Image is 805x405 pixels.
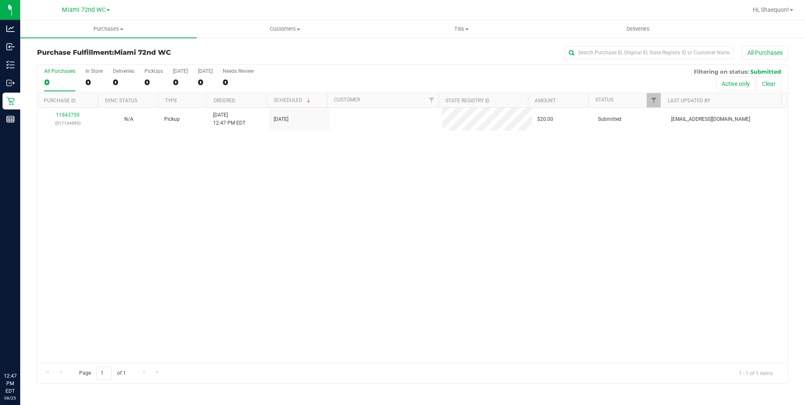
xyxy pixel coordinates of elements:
p: 08/25 [4,395,16,401]
div: 0 [44,77,75,87]
div: Deliveries [113,68,134,74]
span: [DATE] [274,115,288,123]
a: Sync Status [105,98,137,104]
span: [DATE] 12:47 PM EDT [213,111,245,127]
div: All Purchases [44,68,75,74]
div: [DATE] [198,68,213,74]
a: Type [165,98,177,104]
a: State Registry ID [445,98,490,104]
inline-svg: Analytics [6,24,15,33]
span: Hi, Shaequon! [753,6,789,13]
a: Status [595,97,613,103]
span: Customers [197,25,373,33]
p: (317134595) [43,119,93,127]
p: 12:47 PM EDT [4,372,16,395]
a: Purchases [20,20,197,38]
input: Search Purchase ID, Original ID, State Registry ID or Customer Name... [565,46,733,59]
span: $20.00 [537,115,553,123]
a: Filter [425,93,439,107]
span: Tills [374,25,549,33]
a: Amount [535,98,556,104]
span: Page of 1 [72,367,133,380]
span: Pickup [164,115,180,123]
a: Customer [334,97,360,103]
h3: Purchase Fulfillment: [37,49,288,56]
inline-svg: Retail [6,97,15,105]
div: 0 [223,77,254,87]
span: Purchases [20,25,197,33]
div: Needs Review [223,68,254,74]
input: 1 [96,367,112,380]
iframe: Resource center [8,338,34,363]
span: Miami 72nd WC [114,48,171,56]
div: 0 [173,77,188,87]
a: Purchase ID [44,98,76,104]
div: 0 [144,77,163,87]
span: Not Applicable [124,116,133,122]
button: Clear [757,77,781,91]
a: Last Updated By [668,98,710,104]
div: In Store [85,68,103,74]
span: Submitted [750,68,781,75]
span: Filtering on status: [694,68,749,75]
a: Scheduled [274,97,312,103]
inline-svg: Outbound [6,79,15,87]
div: PickUps [144,68,163,74]
a: Deliveries [550,20,726,38]
a: 11843759 [56,112,80,118]
div: 0 [198,77,213,87]
span: Submitted [598,115,621,123]
inline-svg: Inventory [6,61,15,69]
a: Ordered [213,98,235,104]
div: [DATE] [173,68,188,74]
span: Miami 72nd WC [62,6,106,13]
inline-svg: Inbound [6,43,15,51]
a: Tills [373,20,550,38]
span: 1 - 1 of 1 items [732,367,779,379]
div: 0 [113,77,134,87]
span: [EMAIL_ADDRESS][DOMAIN_NAME] [671,115,750,123]
a: Customers [197,20,373,38]
button: N/A [124,115,133,123]
button: Active only [716,77,755,91]
button: All Purchases [742,45,788,60]
div: 0 [85,77,103,87]
a: Filter [647,93,661,107]
inline-svg: Reports [6,115,15,123]
span: Deliveries [615,25,661,33]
